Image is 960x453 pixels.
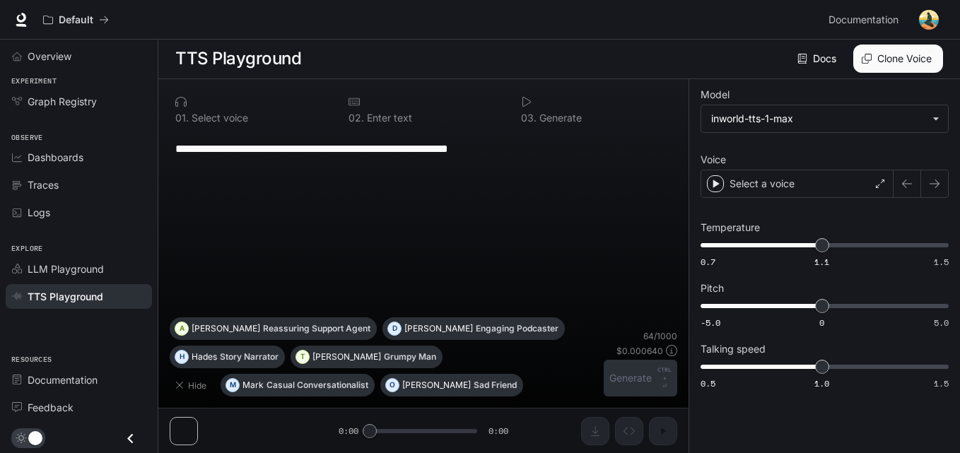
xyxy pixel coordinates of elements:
[934,256,949,268] span: 1.5
[701,317,720,329] span: -5.0
[521,113,537,123] p: 0 3 .
[823,6,909,34] a: Documentation
[6,172,152,197] a: Traces
[115,424,146,453] button: Close drawer
[28,150,83,165] span: Dashboards
[28,430,42,445] span: Dark mode toggle
[537,113,582,123] p: Generate
[28,94,97,109] span: Graph Registry
[915,6,943,34] button: User avatar
[296,346,309,368] div: T
[220,353,279,361] p: Story Narrator
[267,381,368,389] p: Casual Conversationalist
[175,113,189,123] p: 0 1 .
[364,113,412,123] p: Enter text
[6,89,152,114] a: Graph Registry
[934,317,949,329] span: 5.0
[175,45,301,73] h1: TTS Playground
[175,317,188,340] div: A
[829,11,898,29] span: Documentation
[170,346,285,368] button: HHadesStory Narrator
[28,49,71,64] span: Overview
[795,45,842,73] a: Docs
[701,155,726,165] p: Voice
[382,317,565,340] button: D[PERSON_NAME]Engaging Podcaster
[384,353,436,361] p: Grumpy Man
[701,223,760,233] p: Temperature
[814,256,829,268] span: 1.1
[28,177,59,192] span: Traces
[263,324,370,333] p: Reassuring Support Agent
[474,381,517,389] p: Sad Friend
[192,353,217,361] p: Hades
[28,289,103,304] span: TTS Playground
[28,205,50,220] span: Logs
[711,112,925,126] div: inworld-tts-1-max
[226,374,239,396] div: M
[170,374,215,396] button: Hide
[192,324,260,333] p: [PERSON_NAME]
[175,346,188,368] div: H
[819,317,824,329] span: 0
[37,6,115,34] button: All workspaces
[701,90,730,100] p: Model
[701,105,948,132] div: inworld-tts-1-max
[701,377,715,389] span: 0.5
[814,377,829,389] span: 1.0
[349,113,364,123] p: 0 2 .
[221,374,375,396] button: MMarkCasual Conversationalist
[380,374,523,396] button: O[PERSON_NAME]Sad Friend
[402,381,471,389] p: [PERSON_NAME]
[312,353,381,361] p: [PERSON_NAME]
[59,14,93,26] p: Default
[6,284,152,309] a: TTS Playground
[6,367,152,392] a: Documentation
[6,44,152,69] a: Overview
[170,317,377,340] button: A[PERSON_NAME]Reassuring Support Agent
[388,317,401,340] div: D
[701,256,715,268] span: 0.7
[6,257,152,281] a: LLM Playground
[701,283,724,293] p: Pitch
[28,261,104,276] span: LLM Playground
[853,45,943,73] button: Clone Voice
[28,372,98,387] span: Documentation
[730,177,795,191] p: Select a voice
[386,374,399,396] div: O
[919,10,939,30] img: User avatar
[28,400,74,415] span: Feedback
[189,113,248,123] p: Select voice
[242,381,264,389] p: Mark
[934,377,949,389] span: 1.5
[701,344,766,354] p: Talking speed
[6,200,152,225] a: Logs
[476,324,558,333] p: Engaging Podcaster
[404,324,473,333] p: [PERSON_NAME]
[6,145,152,170] a: Dashboards
[6,395,152,420] a: Feedback
[291,346,443,368] button: T[PERSON_NAME]Grumpy Man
